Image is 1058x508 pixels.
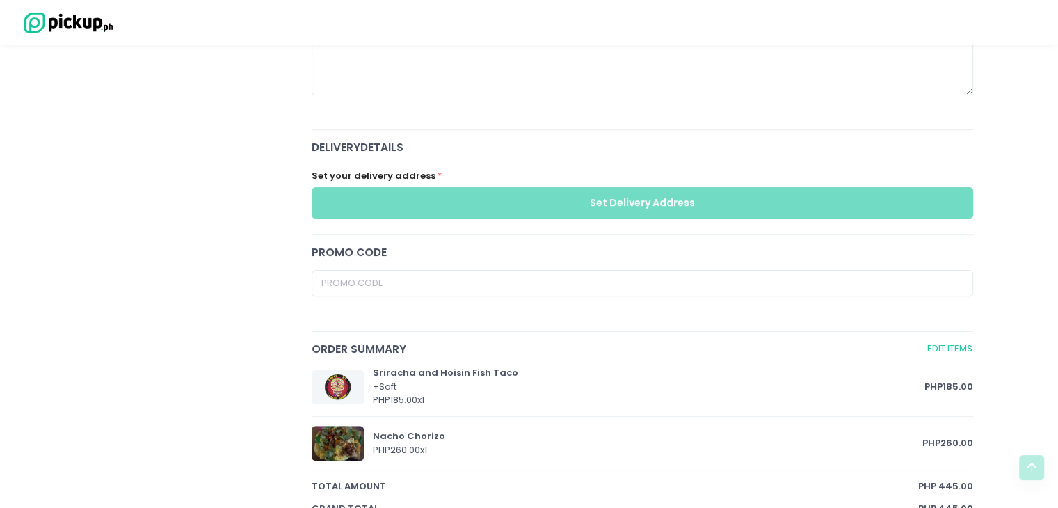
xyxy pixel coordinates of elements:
div: PHP 260.00 x 1 [373,443,923,457]
span: delivery Details [312,139,974,155]
span: Order Summary [312,341,924,357]
span: PHP 445.00 [918,479,973,493]
input: Promo Code [312,270,974,296]
div: Sriracha and Hoisin Fish Taco [373,366,925,380]
span: total amount [312,479,919,493]
span: PHP 185.00 [924,380,973,394]
button: Set Delivery Address [312,187,974,219]
img: logo [17,10,115,35]
span: PHP 260.00 [922,436,973,450]
div: + Soft [373,380,925,394]
div: PHP 185.00 x 1 [373,393,925,407]
div: Promo code [312,244,974,260]
a: Edit Items [927,341,973,357]
div: Nacho Chorizo [373,429,923,443]
label: Set your delivery address [312,169,435,183]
